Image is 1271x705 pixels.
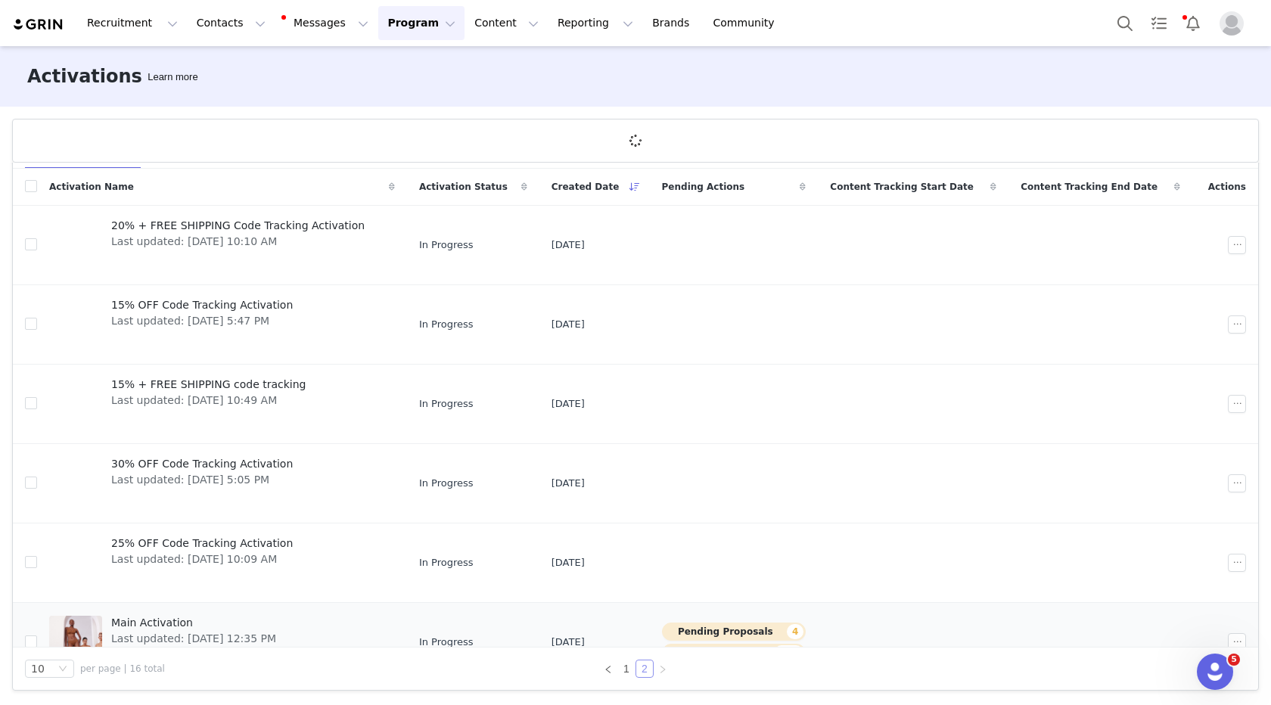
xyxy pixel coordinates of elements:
[643,6,703,40] a: Brands
[552,180,620,194] span: Created Date
[419,476,474,491] span: In Progress
[49,294,395,355] a: 15% OFF Code Tracking ActivationLast updated: [DATE] 5:47 PM
[111,551,293,567] span: Last updated: [DATE] 10:09 AM
[618,660,635,677] a: 1
[1192,171,1258,203] div: Actions
[49,180,134,194] span: Activation Name
[275,6,378,40] button: Messages
[419,635,474,650] span: In Progress
[111,313,293,329] span: Last updated: [DATE] 5:47 PM
[1176,6,1210,40] button: Notifications
[552,396,585,412] span: [DATE]
[1210,11,1259,36] button: Profile
[1142,6,1176,40] a: Tasks
[662,644,806,662] button: Orders to Fulfill580
[49,453,395,514] a: 30% OFF Code Tracking ActivationLast updated: [DATE] 5:05 PM
[662,623,806,641] button: Pending Proposals4
[145,70,200,85] div: Tooltip anchor
[1108,6,1142,40] button: Search
[604,665,613,674] i: icon: left
[662,180,745,194] span: Pending Actions
[1228,654,1240,666] span: 5
[78,6,187,40] button: Recruitment
[658,665,667,674] i: icon: right
[548,6,642,40] button: Reporting
[419,317,474,332] span: In Progress
[617,660,635,678] li: 1
[1021,180,1158,194] span: Content Tracking End Date
[188,6,275,40] button: Contacts
[654,660,672,678] li: Next Page
[552,635,585,650] span: [DATE]
[1220,11,1244,36] img: placeholder-profile.jpg
[49,612,395,672] a: Main ActivationLast updated: [DATE] 12:35 PM
[419,180,508,194] span: Activation Status
[830,180,974,194] span: Content Tracking Start Date
[704,6,791,40] a: Community
[58,664,67,675] i: icon: down
[636,660,653,677] a: 2
[49,215,395,275] a: 20% + FREE SHIPPING Code Tracking ActivationLast updated: [DATE] 10:10 AM
[111,631,276,647] span: Last updated: [DATE] 12:35 PM
[27,63,142,90] h3: Activations
[111,234,365,250] span: Last updated: [DATE] 10:10 AM
[111,393,306,408] span: Last updated: [DATE] 10:49 AM
[111,536,293,551] span: 25% OFF Code Tracking Activation
[12,17,65,32] img: grin logo
[111,615,276,631] span: Main Activation
[635,660,654,678] li: 2
[599,660,617,678] li: Previous Page
[419,396,474,412] span: In Progress
[378,6,465,40] button: Program
[49,374,395,434] a: 15% + FREE SHIPPING code trackingLast updated: [DATE] 10:49 AM
[111,472,293,488] span: Last updated: [DATE] 5:05 PM
[419,555,474,570] span: In Progress
[1197,654,1233,690] iframe: Intercom live chat
[419,238,474,253] span: In Progress
[111,377,306,393] span: 15% + FREE SHIPPING code tracking
[31,660,45,677] div: 10
[80,662,165,675] span: per page | 16 total
[111,297,293,313] span: 15% OFF Code Tracking Activation
[552,476,585,491] span: [DATE]
[552,317,585,332] span: [DATE]
[552,238,585,253] span: [DATE]
[111,456,293,472] span: 30% OFF Code Tracking Activation
[552,555,585,570] span: [DATE]
[111,218,365,234] span: 20% + FREE SHIPPING Code Tracking Activation
[465,6,548,40] button: Content
[49,533,395,593] a: 25% OFF Code Tracking ActivationLast updated: [DATE] 10:09 AM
